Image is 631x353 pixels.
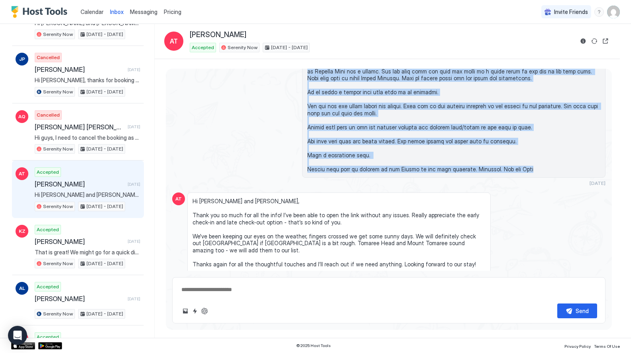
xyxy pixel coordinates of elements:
a: Calendar [81,8,104,16]
div: User profile [607,6,620,18]
a: Google Play Store [38,342,62,349]
span: Hi [PERSON_NAME] and [PERSON_NAME], Thank you so much for all the info! I’ve been able to open th... [193,198,486,282]
a: Terms Of Use [594,341,620,350]
span: Serenity Now [43,145,73,153]
span: [PERSON_NAME] [35,65,124,73]
span: [DATE] [128,296,140,301]
a: App Store [11,342,35,349]
span: [DATE] - [DATE] [271,44,308,51]
span: Terms Of Use [594,344,620,349]
span: Serenity Now [228,44,258,51]
span: [DATE] - [DATE] [86,88,123,95]
span: Hi [PERSON_NAME] and [PERSON_NAME], Thank you so much for all the info! I’ve been able to open th... [35,191,140,198]
span: [DATE] [128,124,140,129]
span: Accepted [37,333,59,341]
span: [DATE] - [DATE] [86,145,123,153]
span: Invite Friends [554,8,588,16]
span: [DATE] - [DATE] [86,203,123,210]
span: Accepted [37,226,59,233]
span: Pricing [164,8,181,16]
button: Open reservation [601,36,610,46]
span: That is great! We might go for a quick dip then in the morning. Thank you so much. Regards [PERSO... [35,249,140,256]
span: [PERSON_NAME] [35,180,124,188]
span: [DATE] - [DATE] [86,31,123,38]
span: Hi [PERSON_NAME], thanks for booking with us at 'Serenity Now'. We look forward to hosting you. W... [35,77,140,84]
span: [DATE] - [DATE] [86,260,123,267]
span: Accepted [37,169,59,176]
button: Send [557,303,597,318]
span: [PERSON_NAME] [35,238,124,246]
span: Cancelled [37,54,60,61]
span: AT [175,195,182,202]
span: Accepted [37,283,59,290]
span: [DATE] [128,67,140,72]
span: JP [19,56,25,63]
span: Inbox [110,8,124,15]
span: KZ [19,228,26,235]
span: Messaging [130,8,157,15]
span: Serenity Now [43,31,73,38]
span: [PERSON_NAME] [PERSON_NAME] [35,123,124,131]
span: [DATE] [590,180,605,186]
span: AL [19,285,25,292]
button: Reservation information [578,36,588,46]
span: [PERSON_NAME] [35,295,124,303]
span: Cancelled [37,111,60,119]
span: Calendar [81,8,104,15]
span: [PERSON_NAME] [190,30,246,40]
a: Privacy Policy [564,341,591,350]
span: Privacy Policy [564,344,591,349]
span: AQ [18,113,26,120]
button: Sync reservation [590,36,599,46]
span: [DATE] [128,182,140,187]
span: AT [19,170,25,177]
div: Send [576,307,589,315]
div: menu [594,7,604,17]
span: Serenity Now [43,88,73,95]
span: Serenity Now [43,310,73,317]
span: Hi guys, I need to cancel the booking as my wife is unable to go [DATE]. Thank you and apologies ... [35,134,140,141]
div: Open Intercom Messenger [8,326,27,345]
span: © 2025 Host Tools [296,343,331,348]
span: [DATE] [128,239,140,244]
span: Accepted [192,44,214,51]
span: AT [170,36,178,46]
a: Inbox [110,8,124,16]
span: Serenity Now [43,260,73,267]
a: Messaging [130,8,157,16]
span: Serenity Now [43,203,73,210]
button: Quick reply [190,306,200,316]
button: Upload image [181,306,190,316]
button: ChatGPT Auto Reply [200,306,209,316]
span: [DATE] - [DATE] [86,310,123,317]
a: Host Tools Logo [11,6,71,18]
